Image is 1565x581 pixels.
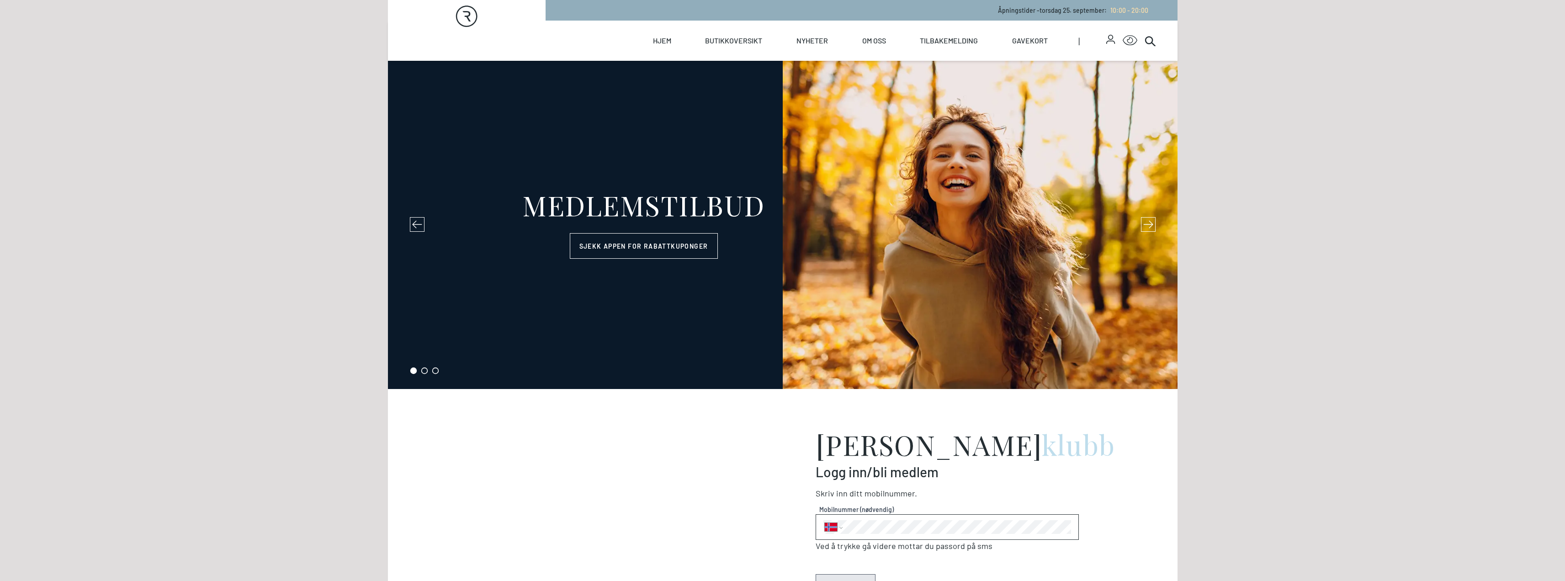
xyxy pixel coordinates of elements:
button: Open Accessibility Menu [1123,33,1137,48]
a: Om oss [862,21,886,61]
section: carousel-slider [388,61,1178,389]
a: Gavekort [1012,21,1048,61]
span: 10:00 - 20:00 [1110,6,1148,14]
p: Ved å trykke gå videre mottar du passord på sms [816,540,1079,552]
a: Nyheter [796,21,828,61]
p: Åpningstider - torsdag 25. september : [998,5,1148,15]
p: Skriv inn ditt [816,487,1079,500]
span: Mobilnummer . [865,488,917,498]
span: klubb [1042,426,1115,463]
a: Butikkoversikt [705,21,762,61]
h2: [PERSON_NAME] [816,431,1079,458]
span: Mobilnummer (nødvendig) [819,505,1075,514]
a: Hjem [653,21,671,61]
a: Sjekk appen for rabattkuponger [570,233,718,259]
span: | [1078,21,1107,61]
a: 10:00 - 20:00 [1107,6,1148,14]
p: Logg inn/bli medlem [816,464,1079,480]
div: MEDLEMSTILBUD [522,191,765,219]
a: Tilbakemelding [920,21,978,61]
div: slide 1 of 3 [388,61,1178,389]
